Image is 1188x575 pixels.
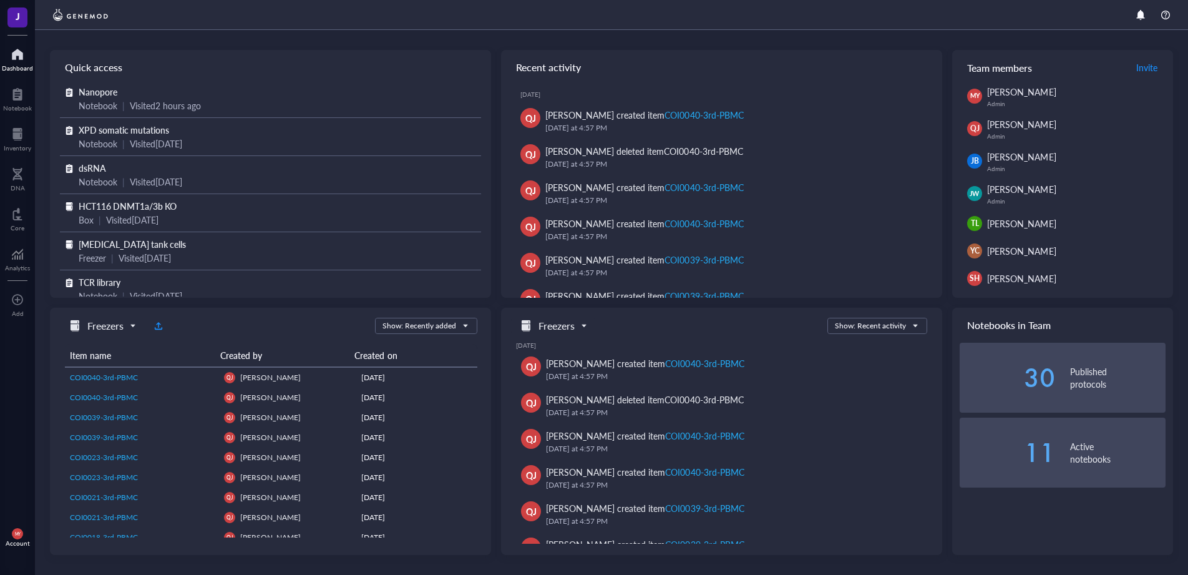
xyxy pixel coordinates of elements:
[546,465,744,479] div: [PERSON_NAME] created item
[361,512,472,523] div: [DATE]
[970,123,980,134] span: QJ
[122,175,125,189] div: |
[361,452,472,463] div: [DATE]
[546,515,917,528] div: [DATE] at 4:57 PM
[79,289,117,303] div: Notebook
[226,415,233,421] span: QJ
[987,183,1056,195] span: [PERSON_NAME]
[545,194,922,207] div: [DATE] at 4:57 PM
[987,272,1056,285] span: [PERSON_NAME]
[970,245,980,257] span: YC
[516,342,927,349] div: [DATE]
[545,158,922,170] div: [DATE] at 4:57 PM
[545,267,922,279] div: [DATE] at 4:57 PM
[130,175,182,189] div: Visited [DATE]
[546,370,917,383] div: [DATE] at 4:57 PM
[70,412,214,423] a: COI0039-3rd-PBMC
[240,472,301,483] span: [PERSON_NAME]
[665,393,743,406] div: COI0040-3rd-PBMC
[516,424,927,460] a: QJ[PERSON_NAME] created itemCOI0040-3rd-PBMC[DATE] at 4:57 PM
[511,103,932,139] a: QJ[PERSON_NAME] created itemCOI0040-3rd-PBMC[DATE] at 4:57 PM
[14,531,20,536] span: MY
[511,212,932,248] a: QJ[PERSON_NAME] created itemCOI0040-3rd-PBMC[DATE] at 4:57 PM
[971,155,979,167] span: JB
[70,512,138,523] span: COI0021-3rd-PBMC
[226,395,233,401] span: QJ
[546,443,917,455] div: [DATE] at 4:57 PM
[511,248,932,284] a: QJ[PERSON_NAME] created itemCOI0039-3rd-PBMC[DATE] at 4:57 PM
[11,224,24,232] div: Core
[79,213,94,227] div: Box
[70,372,214,383] a: COI0040-3rd-PBMC
[240,412,301,423] span: [PERSON_NAME]
[122,99,125,112] div: |
[11,184,25,192] div: DNA
[987,197,1166,205] div: Admin
[349,344,467,367] th: Created on
[5,264,30,272] div: Analytics
[79,238,186,250] span: [MEDICAL_DATA] tank cells
[215,344,349,367] th: Created by
[361,412,472,423] div: [DATE]
[952,50,1173,85] div: Team members
[70,452,214,463] a: COI0023-3rd-PBMC
[545,180,743,194] div: [PERSON_NAME] created item
[79,175,117,189] div: Notebook
[122,137,125,150] div: |
[4,144,31,152] div: Inventory
[361,392,472,403] div: [DATE]
[538,318,575,333] h5: Freezers
[987,86,1056,98] span: [PERSON_NAME]
[1136,57,1158,77] button: Invite
[525,220,536,233] span: QJ
[226,435,233,441] span: QJ
[526,360,537,373] span: QJ
[526,504,537,518] span: QJ
[130,137,182,150] div: Visited [DATE]
[987,100,1166,107] div: Admin
[65,344,215,367] th: Item name
[546,406,917,419] div: [DATE] at 4:57 PM
[79,200,177,212] span: HCT116 DNMT1a/3b KO
[665,466,744,478] div: COI0040-3rd-PBMC
[665,357,744,370] div: COI0040-3rd-PBMC
[664,145,742,157] div: COI0040-3rd-PBMC
[516,496,927,533] a: QJ[PERSON_NAME] created itemCOI0039-3rd-PBMC[DATE] at 4:57 PM
[546,429,744,443] div: [PERSON_NAME] created item
[70,392,138,403] span: COI0040-3rd-PBMC
[240,452,301,463] span: [PERSON_NAME]
[11,204,24,232] a: Core
[511,175,932,212] a: QJ[PERSON_NAME] created itemCOI0040-3rd-PBMC[DATE] at 4:57 PM
[70,452,138,463] span: COI0023-3rd-PBMC
[970,273,980,284] span: SH
[1070,440,1166,465] div: Active notebooks
[50,50,491,85] div: Quick access
[70,472,138,483] span: COI0023-3rd-PBMC
[516,460,927,496] a: QJ[PERSON_NAME] created itemCOI0040-3rd-PBMC[DATE] at 4:57 PM
[226,514,233,521] span: QJ
[2,64,33,72] div: Dashboard
[665,502,744,514] div: COI0039-3rd-PBMC
[382,320,456,332] div: Show: Recently added
[240,512,301,523] span: [PERSON_NAME]
[79,137,117,150] div: Notebook
[545,230,922,243] div: [DATE] at 4:57 PM
[516,351,927,388] a: QJ[PERSON_NAME] created itemCOI0040-3rd-PBMC[DATE] at 4:57 PM
[665,109,743,121] div: COI0040-3rd-PBMC
[130,289,182,303] div: Visited [DATE]
[3,104,32,112] div: Notebook
[960,368,1055,388] div: 30
[971,218,979,229] span: TL
[520,91,932,98] div: [DATE]
[835,320,906,332] div: Show: Recent activity
[525,256,536,270] span: QJ
[665,217,743,230] div: COI0040-3rd-PBMC
[987,118,1056,130] span: [PERSON_NAME]
[70,492,214,503] a: COI0021-3rd-PBMC
[545,108,743,122] div: [PERSON_NAME] created item
[240,532,301,543] span: [PERSON_NAME]
[70,512,214,523] a: COI0021-3rd-PBMC
[361,372,472,383] div: [DATE]
[525,184,536,197] span: QJ
[106,213,158,227] div: Visited [DATE]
